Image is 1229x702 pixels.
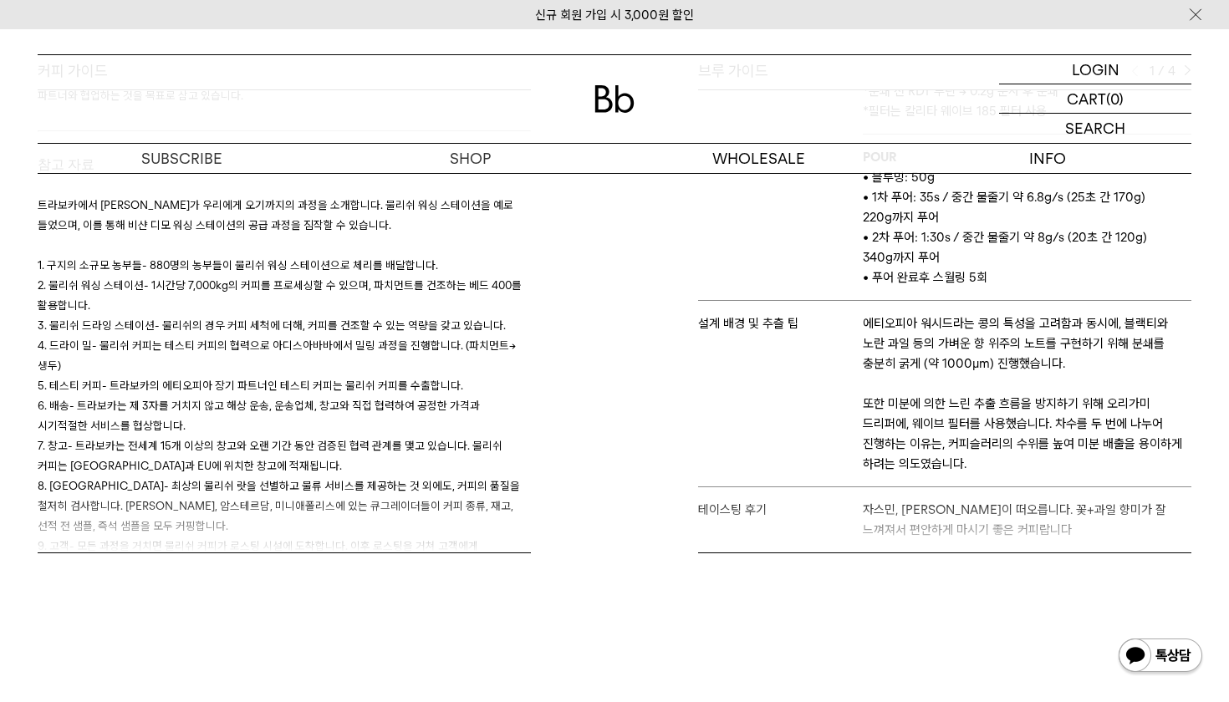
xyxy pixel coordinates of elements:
[38,338,516,372] span: - 물리쉬 커피는 테스티 커피의 협력으로 아디스아바바에서 밀링 과정을 진행합니다. (파치먼트→생두)
[863,230,1147,265] span: • 2차 푸어: 1:30s / 중간 물줄기 약 8g/s (20초 간 120g) 340g까지 푸어
[863,170,935,185] span: • 블루밍: 50g
[38,198,513,231] span: 트라보카에서 [PERSON_NAME]가 우리에게 오기까지의 과정을 소개합니다. 물리쉬 워싱 스테이션을 예로 들었으며, 이를 통해 비샨 디모 워싱 스테이션의 공급 과정을 짐작할...
[863,270,987,285] span: • 푸어 완료후 스월링 5회
[614,144,903,173] p: WHOLESALE
[535,8,694,23] a: 신규 회원 가입 시 3,000원 할인
[38,338,92,352] span: 4. 드라이 밀
[326,144,614,173] a: SHOP
[999,84,1191,114] a: CART (0)
[38,379,102,392] span: 5. 테스티 커피
[142,258,438,272] span: - 880명의 농부들이 물리쉬 워싱 스테이션으로 체리를 배달합니다.
[38,439,68,452] span: 7. 창고
[1117,637,1204,677] img: 카카오톡 채널 1:1 채팅 버튼
[38,278,144,292] span: 2. 물리쉬 워싱 스테이션
[863,394,1191,474] p: 또한 미분에 의한 느린 추출 흐름을 방지하기 위해 오리가미 드리퍼에, 웨이브 필터를 사용했습니다. 차수를 두 번에 나누어 진행하는 이유는, 커피슬러리의 수위를 높여 미분 배출...
[1067,84,1106,113] p: CART
[698,313,863,333] p: 설계 배경 및 추츨 팁
[38,479,164,492] span: 8. [GEOGRAPHIC_DATA]
[102,379,463,392] span: - 트라보카의 에티오피아 장기 파트너인 테스티 커피는 물리쉬 커피를 수출합니다.
[1106,84,1124,113] p: (0)
[155,318,506,332] span: - 물리쉬의 경우 커피 세척에 더해, 커피를 건조할 수 있는 역량을 갖고 있습니다.
[594,85,635,113] img: 로고
[38,278,522,312] span: - 1시간당 7,000kg의 커피를 프로세싱할 수 있으며, 파치먼트를 건조하는 베드 400를 활용합니다.
[999,55,1191,84] a: LOGIN
[38,144,326,173] a: SUBSCRIBE
[863,313,1191,374] p: 에티오피아 워시드라는 콩의 특성을 고려함과 동시에, 블랙티와 노란 과일 등의 가벼운 향 위주의 노트를 구현하기 위해 분쇄를 충분히 굵게 (약 1000μm) 진행했습니다.
[863,190,1145,225] span: • 1차 푸어: 35s / 중간 물줄기 약 6.8g/s (25초 간 170g) 220g까지 푸어
[38,399,480,432] span: - 트라보카는 제 3자를 거치지 않고 해상 운송, 운송업체, 창고와 직접 협력하여 공정한 가격과 시기적절한 서비스를 협상합니다.
[38,399,69,412] span: 6. 배송
[903,144,1191,173] p: INFO
[38,318,155,332] span: 3. 물리쉬 드라잉 스테이션
[1072,55,1119,84] p: LOGIN
[38,258,142,272] span: 1. 구지의 소규모 농부들
[1065,114,1125,143] p: SEARCH
[38,439,502,472] span: - 트라보카는 전세계 15개 이상의 창고와 오랜 기간 동안 검증된 협력 관계를 맺고 있습니다. 물리쉬 커피는 [GEOGRAPHIC_DATA]과 EU에 위치한 창고에 적재됩니다.
[38,479,520,532] span: - 최상의 물리쉬 랏을 선별하고 물류 서비스를 제공하는 것 외에도, 커피의 품질을 철저히 검사합니다. [PERSON_NAME], 암스테르담, 미니애폴리스에 있는 큐그레이더들이...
